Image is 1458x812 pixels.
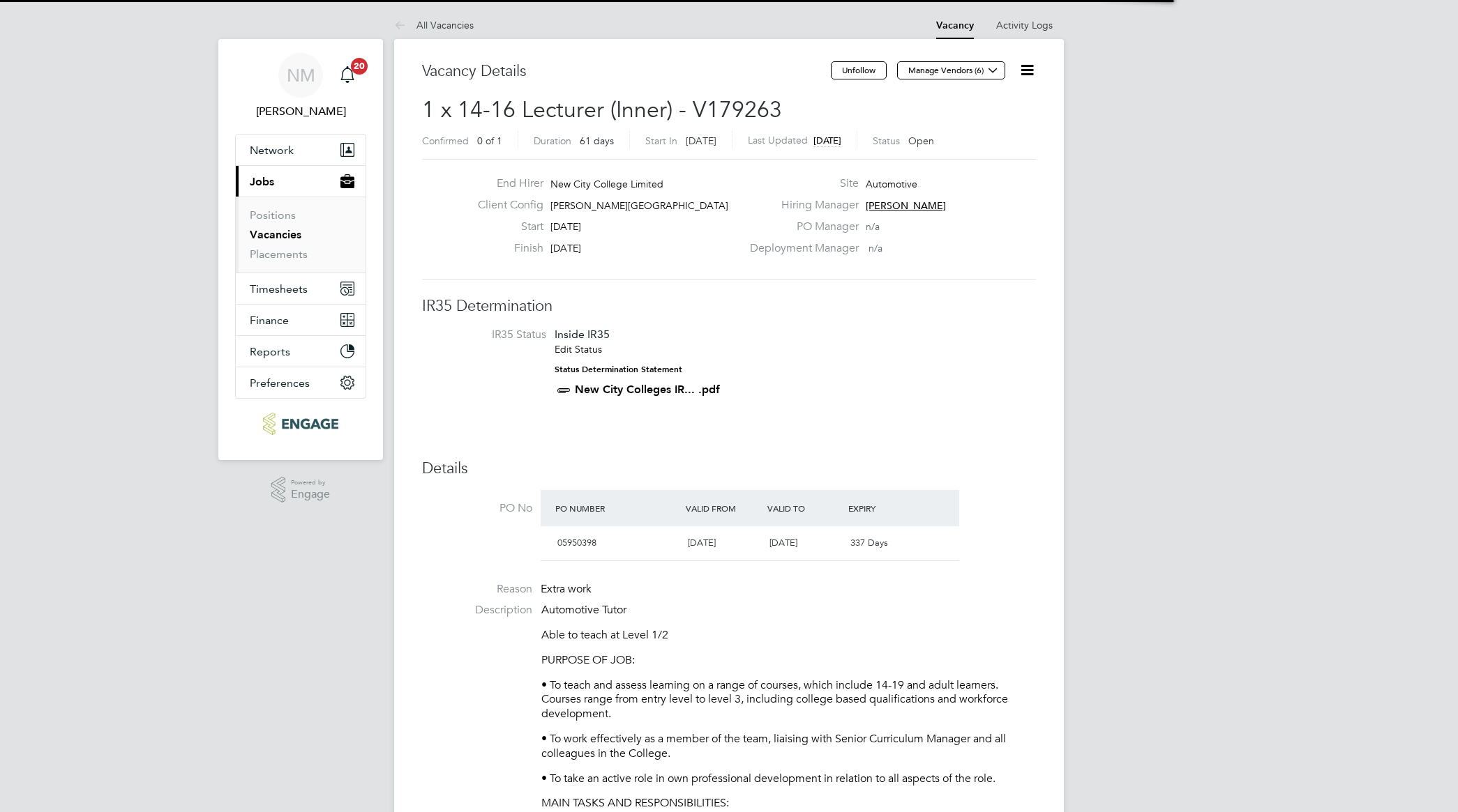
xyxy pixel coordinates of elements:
[541,772,1036,786] p: • To take an active role in own professional development in relation to all aspects of the role.
[541,653,1036,668] p: PURPOSE OF JOB:
[845,496,926,521] div: Expiry
[742,241,859,256] label: Deployment Manager
[850,537,888,549] span: 337 Days
[555,328,610,341] span: Inside IR35
[541,582,592,596] span: Extra work
[742,176,859,191] label: Site
[422,96,782,123] span: 1 x 14-16 Lecturer (Inner) - V179263
[236,305,366,335] button: Finance
[422,459,1036,479] h3: Details
[236,367,366,398] button: Preferences
[831,61,887,79] button: Unfollow
[686,135,716,147] span: [DATE]
[813,135,841,146] span: [DATE]
[550,220,581,233] span: [DATE]
[541,796,1036,811] p: MAIN TASKS AND RESPONSIBILITIES:
[250,376,310,390] span: Preferences
[764,496,846,521] div: Valid To
[218,39,383,460] nav: Main navigation
[422,135,469,147] label: Confirmed
[467,198,543,213] label: Client Config
[541,603,1036,618] p: Automotive Tutor
[873,135,900,147] label: Status
[769,537,797,549] span: [DATE]
[250,282,308,296] span: Timesheets
[936,20,974,31] a: Vacancy
[236,197,366,273] div: Jobs
[250,228,301,241] a: Vacancies
[263,413,338,435] img: ncclondon-logo-retina.png
[552,496,682,521] div: PO Number
[575,383,720,396] a: New City Colleges IR... .pdf
[394,19,474,31] a: All Vacancies
[541,732,1036,761] p: • To work effectively as a member of the team, liaising with Senior Curriculum Manager and all co...
[235,103,366,120] span: Nathan Morris
[866,178,917,190] span: Automotive
[250,175,274,188] span: Jobs
[422,61,831,82] h3: Vacancy Details
[236,273,366,304] button: Timesheets
[908,135,934,147] span: Open
[235,53,366,120] a: NM[PERSON_NAME]
[236,166,366,197] button: Jobs
[580,135,614,147] span: 61 days
[291,477,330,489] span: Powered by
[541,678,1036,721] p: • To teach and assess learning on a range of courses, which include 14-19 and adult learners. Cou...
[550,199,728,212] span: [PERSON_NAME][GEOGRAPHIC_DATA]
[996,19,1053,31] a: Activity Logs
[550,242,581,254] span: [DATE]
[682,496,764,521] div: Valid From
[236,135,366,165] button: Network
[869,242,882,254] span: n/a
[897,61,1005,79] button: Manage Vendors (6)
[534,135,571,147] label: Duration
[555,343,602,355] a: Edit Status
[688,537,716,549] span: [DATE]
[250,314,289,327] span: Finance
[250,208,296,222] a: Positions
[541,628,1036,643] p: Able to teach at Level 1/2
[555,365,682,374] strong: Status Determination Statement
[467,220,543,234] label: Start
[467,241,543,256] label: Finish
[748,134,808,146] label: Last Updated
[467,176,543,191] label: End Hirer
[742,220,859,234] label: PO Manager
[557,537,596,549] span: 05950398
[291,489,330,500] span: Engage
[271,477,331,503] a: Powered byEngage
[333,53,361,98] a: 20
[250,247,308,261] a: Placements
[287,66,315,84] span: NM
[250,345,290,358] span: Reports
[422,296,1036,316] h3: IR35 Determination
[866,220,880,233] span: n/a
[422,582,532,597] label: Reason
[422,501,532,516] label: PO No
[422,603,532,618] label: Description
[236,336,366,367] button: Reports
[477,135,502,147] span: 0 of 1
[250,144,294,157] span: Network
[351,58,368,75] span: 20
[866,199,946,212] span: [PERSON_NAME]
[742,198,859,213] label: Hiring Manager
[550,178,663,190] span: New City College Limited
[436,328,546,342] label: IR35 Status
[235,413,366,435] a: Go to home page
[645,135,677,147] label: Start In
